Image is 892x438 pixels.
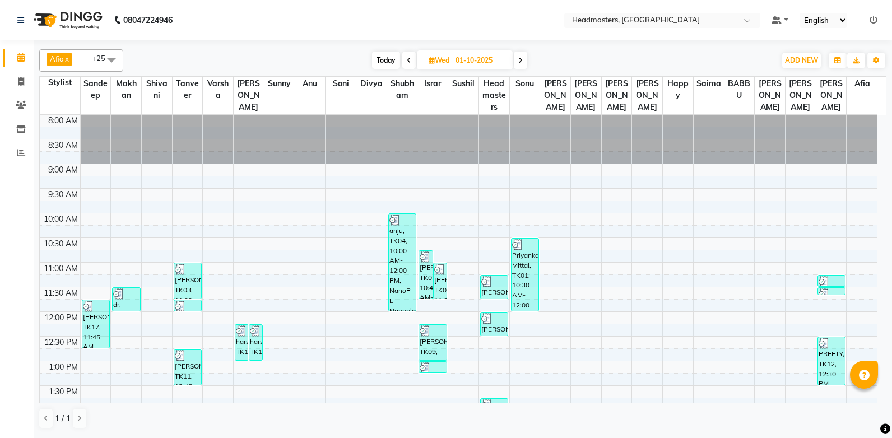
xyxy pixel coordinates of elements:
[448,77,478,91] span: Sushil
[510,77,540,91] span: Sonu
[264,77,295,91] span: Sunny
[755,77,785,114] span: [PERSON_NAME]
[326,77,356,91] span: Soni
[481,276,508,299] div: [PERSON_NAME], TK06, 11:15 AM-11:45 AM, PBA - Pre-Bridal Advance
[389,214,416,311] div: anju, TK04, 10:00 AM-12:00 PM, NanoP -L - Nanoplastia
[41,213,80,225] div: 10:00 AM
[82,300,109,348] div: [PERSON_NAME], TK17, 11:45 AM-12:45 PM, H-SPA - PURIFYING - Treatment based hair spa service - Oi...
[434,263,447,299] div: [PERSON_NAME], TK02, 11:00 AM-11:45 AM, BRD - [PERSON_NAME]
[295,77,326,91] span: Anu
[540,77,570,114] span: [PERSON_NAME]
[816,77,847,114] span: [PERSON_NAME]
[142,77,172,102] span: Shivani
[81,77,111,102] span: Sandeep
[694,77,724,91] span: Saima
[64,54,69,63] a: x
[46,164,80,176] div: 9:00 AM
[50,54,64,63] span: Afia
[818,337,845,385] div: PREETY, TK12, 12:30 PM-01:30 PM, WX-FA-RC - Waxing Full Arms - Premium,WX-FL-RC - Waxing Full Leg...
[481,399,508,422] div: [PERSON_NAME], TK14, 01:45 PM-02:15 PM, BA - Bridal Advance
[41,287,80,299] div: 11:30 AM
[426,56,452,64] span: Wed
[417,77,448,91] span: Israr
[481,313,508,336] div: [PERSON_NAME], TK08, 12:00 PM-12:30 PM, BA - Bridal Advance
[845,393,881,427] iframe: chat widget
[29,4,105,36] img: logo
[92,54,114,63] span: +25
[113,288,140,311] div: dr. bhawna, TK07, 11:30 AM-12:00 PM, HCG-B - BABY BOY HAIR CUT
[174,263,201,299] div: [PERSON_NAME], TK03, 11:00 AM-11:45 AM, BRD - [PERSON_NAME]
[419,251,432,299] div: [PERSON_NAME], TK02, 10:45 AM-11:45 AM, HCG - Hair Cut by Senior Hair Stylist
[479,77,509,114] span: Headmasters
[123,4,173,36] b: 08047224946
[571,77,601,114] span: [PERSON_NAME]
[42,312,80,324] div: 12:00 PM
[41,238,80,250] div: 10:30 AM
[47,361,80,373] div: 1:00 PM
[372,52,400,69] span: Today
[203,77,233,102] span: Varsha
[42,337,80,348] div: 12:30 PM
[387,77,417,102] span: Shubham
[55,413,71,425] span: 1 / 1
[818,288,845,295] div: Headmasters, TK18, 11:30 AM-11:35 AM, TH-UL - [GEOGRAPHIC_DATA]
[419,325,446,360] div: [PERSON_NAME], TK09, 12:15 PM-01:00 PM, BRD - [PERSON_NAME]
[235,325,248,360] div: harsh, TK10, 12:15 PM-01:00 PM, BRD - [PERSON_NAME]
[663,77,693,102] span: Happy
[46,139,80,151] div: 8:30 AM
[40,77,80,88] div: Stylist
[632,77,662,114] span: [PERSON_NAME]
[782,53,821,68] button: ADD NEW
[785,56,818,64] span: ADD NEW
[46,115,80,127] div: 8:00 AM
[356,77,387,91] span: Divya
[786,77,816,114] span: [PERSON_NAME]
[602,77,632,114] span: [PERSON_NAME]
[47,386,80,398] div: 1:30 PM
[419,362,446,372] div: [PERSON_NAME], TK09, 01:00 PM-01:15 PM, TH-FF - Threading Full face
[41,263,80,274] div: 11:00 AM
[249,325,262,360] div: harsh, TK10, 12:15 PM-01:00 PM, HCG - Hair Cut by Senior Hair Stylist
[452,52,508,69] input: 2025-10-01
[724,77,755,102] span: BABBU
[174,350,201,385] div: [PERSON_NAME], TK11, 12:45 PM-01:30 PM, BRD - [PERSON_NAME]
[111,77,141,102] span: Makhan
[847,77,877,91] span: Afia
[234,77,264,114] span: [PERSON_NAME]
[173,77,203,102] span: Tanveer
[46,189,80,201] div: 9:30 AM
[512,239,538,311] div: Priyanka Mittal, TK01, 10:30 AM-12:00 PM, RT-ES - Essensity Root Touchup(one inch only),HCL - Hai...
[818,276,845,286] div: Headmasters, TK18, 11:15 AM-11:30 AM, TH-EB - Eyebrows
[174,300,201,311] div: [PERSON_NAME], TK05, 11:45 AM-12:00 PM, HCG - Hair Cut by Senior Hair Stylist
